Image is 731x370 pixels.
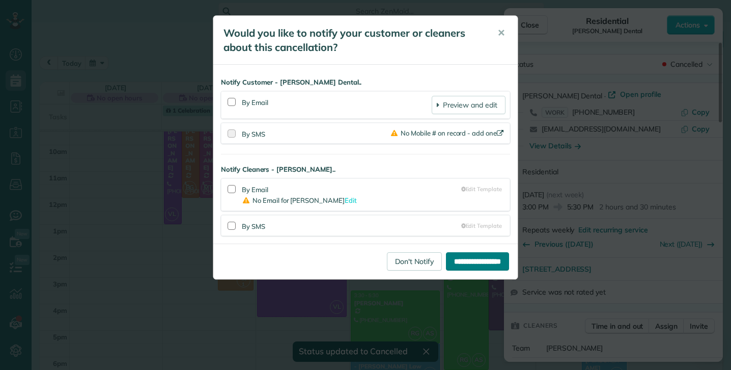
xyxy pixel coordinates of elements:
strong: Notify Cleaners - [PERSON_NAME].. [221,165,510,174]
h5: Would you like to notify your customer or cleaners about this cancellation? [223,26,483,55]
div: No Email for [PERSON_NAME] [242,195,461,206]
a: No Mobile # on record - add one [391,129,505,137]
a: Edit Template [461,222,502,230]
div: By Email [242,183,461,206]
div: By Email [242,96,432,114]
strong: Notify Customer - [PERSON_NAME] Dental.. [221,77,510,87]
div: By SMS [242,127,391,139]
a: Edit [345,196,357,204]
a: Don't Notify [387,252,442,271]
span: ✕ [497,27,505,39]
a: Preview and edit [432,96,505,114]
div: By SMS [242,220,461,231]
a: Edit Template [461,185,502,193]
